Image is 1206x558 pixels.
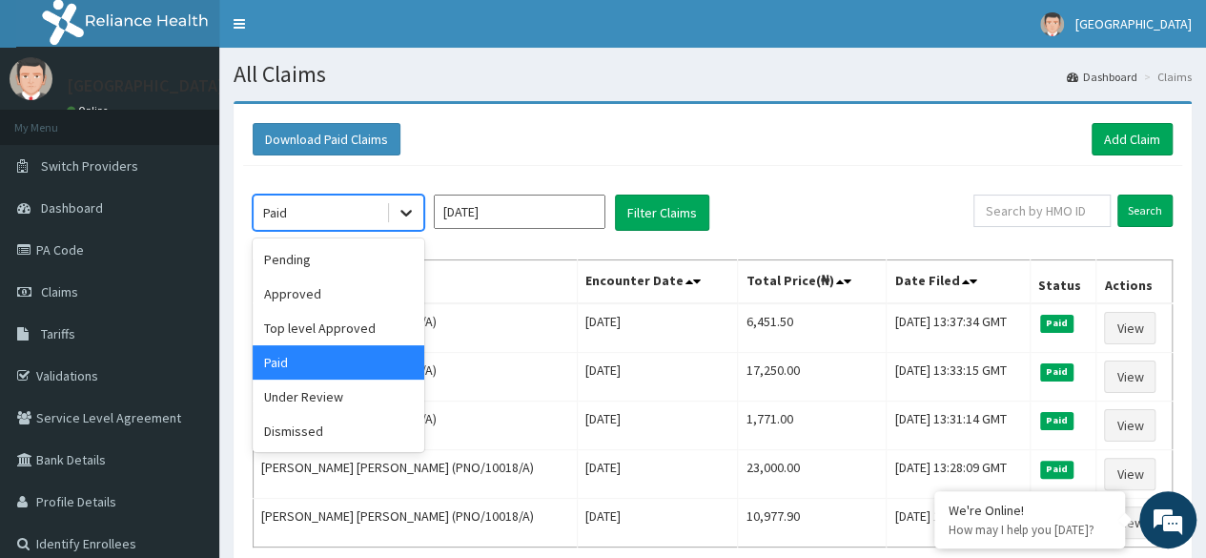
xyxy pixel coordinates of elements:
[253,242,424,277] div: Pending
[313,10,358,55] div: Minimize live chat window
[111,161,263,354] span: We're online!
[253,277,424,311] div: Approved
[1040,412,1074,429] span: Paid
[254,450,578,499] td: [PERSON_NAME] [PERSON_NAME] (PNO/10018/A)
[973,195,1111,227] input: Search by HMO ID
[887,402,1030,450] td: [DATE] 13:31:14 GMT
[253,345,424,380] div: Paid
[1075,15,1192,32] span: [GEOGRAPHIC_DATA]
[1117,195,1173,227] input: Search
[738,499,887,548] td: 10,977.90
[41,157,138,175] span: Switch Providers
[578,353,738,402] td: [DATE]
[41,283,78,300] span: Claims
[35,95,77,143] img: d_794563401_company_1708531726252_794563401
[253,123,400,155] button: Download Paid Claims
[10,362,363,429] textarea: Type your message and hit 'Enter'
[887,303,1030,353] td: [DATE] 13:37:34 GMT
[1067,69,1137,85] a: Dashboard
[738,450,887,499] td: 23,000.00
[887,353,1030,402] td: [DATE] 13:33:15 GMT
[234,62,1192,87] h1: All Claims
[1092,123,1173,155] a: Add Claim
[887,499,1030,548] td: [DATE] 13:22:00 GMT
[263,203,287,222] div: Paid
[1096,260,1173,304] th: Actions
[578,450,738,499] td: [DATE]
[1040,12,1064,36] img: User Image
[253,380,424,414] div: Under Review
[578,260,738,304] th: Encounter Date
[99,107,320,132] div: Chat with us now
[949,502,1111,519] div: We're Online!
[1030,260,1096,304] th: Status
[1104,361,1155,393] a: View
[738,260,887,304] th: Total Price(₦)
[949,522,1111,538] p: How may I help you today?
[67,77,224,94] p: [GEOGRAPHIC_DATA]
[615,195,709,231] button: Filter Claims
[67,104,112,117] a: Online
[1104,409,1155,442] a: View
[887,260,1030,304] th: Date Filed
[253,414,424,448] div: Dismissed
[1104,506,1155,539] a: View
[1040,461,1074,478] span: Paid
[578,499,738,548] td: [DATE]
[738,353,887,402] td: 17,250.00
[434,195,605,229] input: Select Month and Year
[41,325,75,342] span: Tariffs
[253,311,424,345] div: Top level Approved
[1040,363,1074,381] span: Paid
[10,57,52,100] img: User Image
[578,402,738,450] td: [DATE]
[1139,69,1192,85] li: Claims
[578,303,738,353] td: [DATE]
[41,199,103,217] span: Dashboard
[254,499,578,548] td: [PERSON_NAME] [PERSON_NAME] (PNO/10018/A)
[738,402,887,450] td: 1,771.00
[1104,312,1155,344] a: View
[887,450,1030,499] td: [DATE] 13:28:09 GMT
[1104,458,1155,490] a: View
[738,303,887,353] td: 6,451.50
[1040,315,1074,332] span: Paid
